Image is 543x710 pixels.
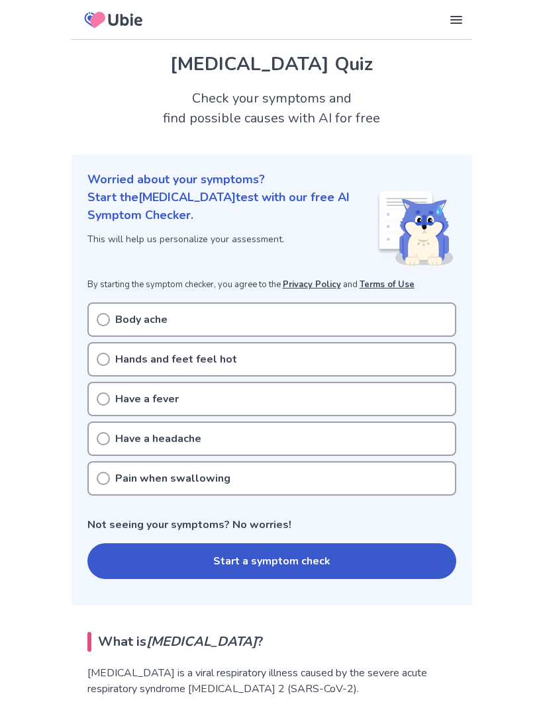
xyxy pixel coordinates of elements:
button: Start a symptom check [87,543,456,579]
p: Worried about your symptoms? [87,171,456,189]
p: Have a fever [115,391,179,407]
p: Body ache [115,312,168,328]
p: By starting the symptom checker, you agree to the and [87,279,456,292]
p: Hands and feet feel hot [115,351,237,367]
h1: [MEDICAL_DATA] Quiz [87,50,456,78]
p: [MEDICAL_DATA] is a viral respiratory illness caused by the severe acute respiratory syndrome [ME... [87,665,456,697]
p: This will help us personalize your assessment. [87,232,377,246]
p: Start the [MEDICAL_DATA] test with our free AI Symptom Checker. [87,189,377,224]
em: [MEDICAL_DATA] [146,633,257,650]
h2: What is ? [87,632,456,652]
p: Not seeing your symptoms? No worries! [87,517,456,533]
img: Shiba [377,191,454,265]
p: Have a headache [115,431,201,447]
p: Pain when swallowing [115,470,230,486]
a: Privacy Policy [283,279,341,290]
h2: Check your symptoms and find possible causes with AI for free [72,89,472,128]
a: Terms of Use [360,279,415,290]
